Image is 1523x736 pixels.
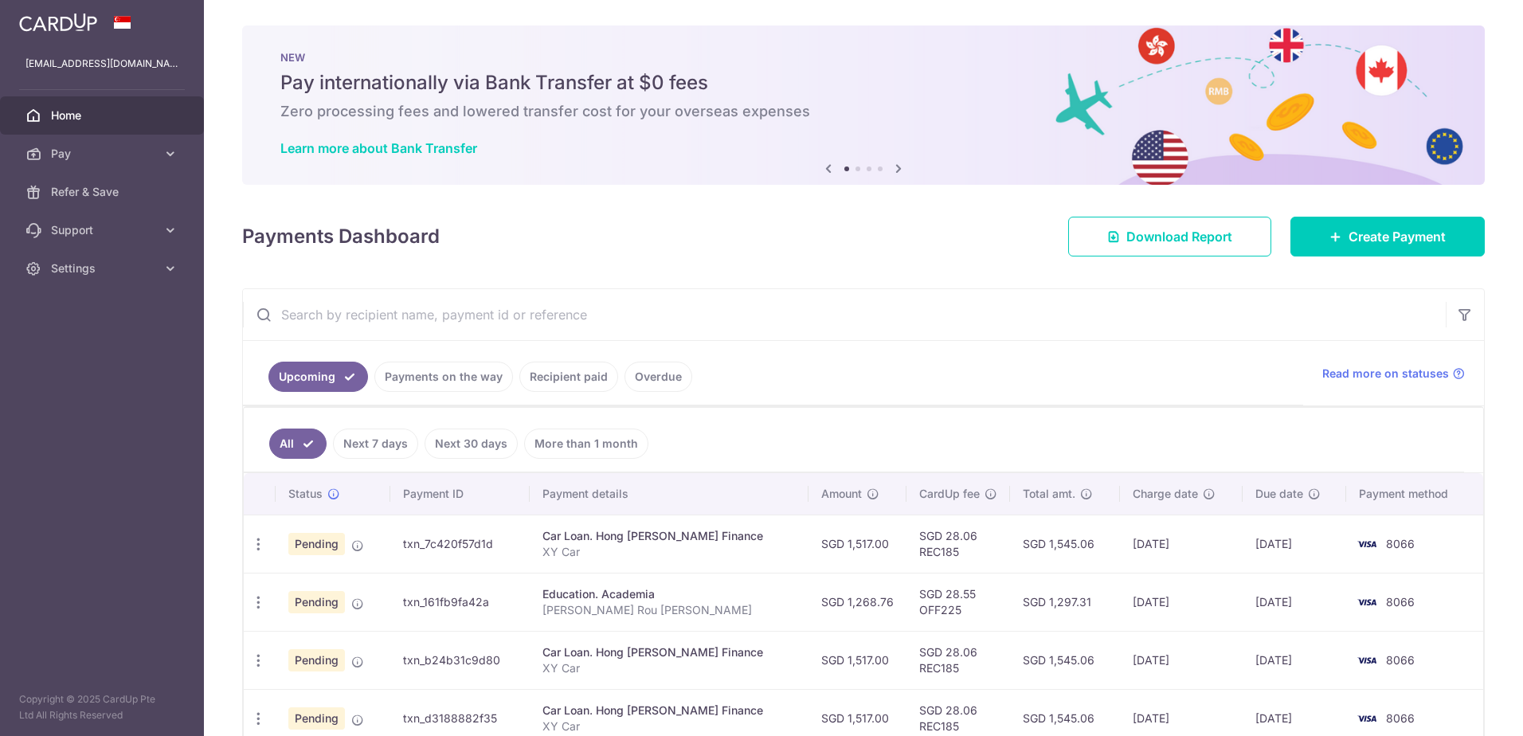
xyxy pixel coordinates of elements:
span: Download Report [1126,227,1232,246]
span: Total amt. [1023,486,1075,502]
h6: Zero processing fees and lowered transfer cost for your overseas expenses [280,102,1447,121]
span: 8066 [1386,595,1415,609]
td: [DATE] [1120,515,1243,573]
span: Home [51,108,156,123]
a: Read more on statuses [1322,366,1465,382]
span: 8066 [1386,653,1415,667]
div: Education. Academia [542,586,796,602]
span: Pending [288,591,345,613]
a: Download Report [1068,217,1271,256]
span: Support [51,222,156,238]
td: [DATE] [1120,573,1243,631]
td: SGD 1,545.06 [1010,631,1120,689]
span: Pay [51,146,156,162]
p: [PERSON_NAME] Rou [PERSON_NAME] [542,602,796,618]
span: Pending [288,649,345,671]
p: XY Car [542,660,796,676]
img: Bank Card [1351,593,1383,612]
td: SGD 28.55 OFF225 [906,573,1010,631]
th: Payment ID [390,473,530,515]
span: Amount [821,486,862,502]
td: SGD 1,517.00 [808,631,906,689]
img: Bank transfer banner [242,25,1485,185]
a: Overdue [624,362,692,392]
a: Next 7 days [333,429,418,459]
td: SGD 1,545.06 [1010,515,1120,573]
td: [DATE] [1120,631,1243,689]
div: Car Loan. Hong [PERSON_NAME] Finance [542,644,796,660]
p: [EMAIL_ADDRESS][DOMAIN_NAME] [25,56,178,72]
span: Refer & Save [51,184,156,200]
img: Bank Card [1351,709,1383,728]
span: Pending [288,707,345,730]
p: XY Car [542,544,796,560]
td: txn_161fb9fa42a [390,573,530,631]
td: SGD 1,517.00 [808,515,906,573]
a: Upcoming [268,362,368,392]
a: All [269,429,327,459]
td: SGD 28.06 REC185 [906,515,1010,573]
p: NEW [280,51,1447,64]
a: Learn more about Bank Transfer [280,140,477,156]
td: [DATE] [1243,631,1345,689]
th: Payment method [1346,473,1483,515]
span: 8066 [1386,537,1415,550]
a: Payments on the way [374,362,513,392]
td: [DATE] [1243,515,1345,573]
img: Bank Card [1351,534,1383,554]
img: CardUp [19,13,97,32]
span: 8066 [1386,711,1415,725]
div: Car Loan. Hong [PERSON_NAME] Finance [542,528,796,544]
h5: Pay internationally via Bank Transfer at $0 fees [280,70,1447,96]
span: Charge date [1133,486,1198,502]
span: Due date [1255,486,1303,502]
h4: Payments Dashboard [242,222,440,251]
p: XY Car [542,718,796,734]
img: Bank Card [1351,651,1383,670]
td: SGD 1,268.76 [808,573,906,631]
td: txn_b24b31c9d80 [390,631,530,689]
div: Car Loan. Hong [PERSON_NAME] Finance [542,703,796,718]
span: Pending [288,533,345,555]
th: Payment details [530,473,808,515]
a: More than 1 month [524,429,648,459]
span: Create Payment [1349,227,1446,246]
td: SGD 1,297.31 [1010,573,1120,631]
span: Settings [51,260,156,276]
td: txn_7c420f57d1d [390,515,530,573]
td: [DATE] [1243,573,1345,631]
td: SGD 28.06 REC185 [906,631,1010,689]
span: Status [288,486,323,502]
span: Read more on statuses [1322,366,1449,382]
a: Create Payment [1290,217,1485,256]
input: Search by recipient name, payment id or reference [243,289,1446,340]
a: Recipient paid [519,362,618,392]
a: Next 30 days [425,429,518,459]
span: CardUp fee [919,486,980,502]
